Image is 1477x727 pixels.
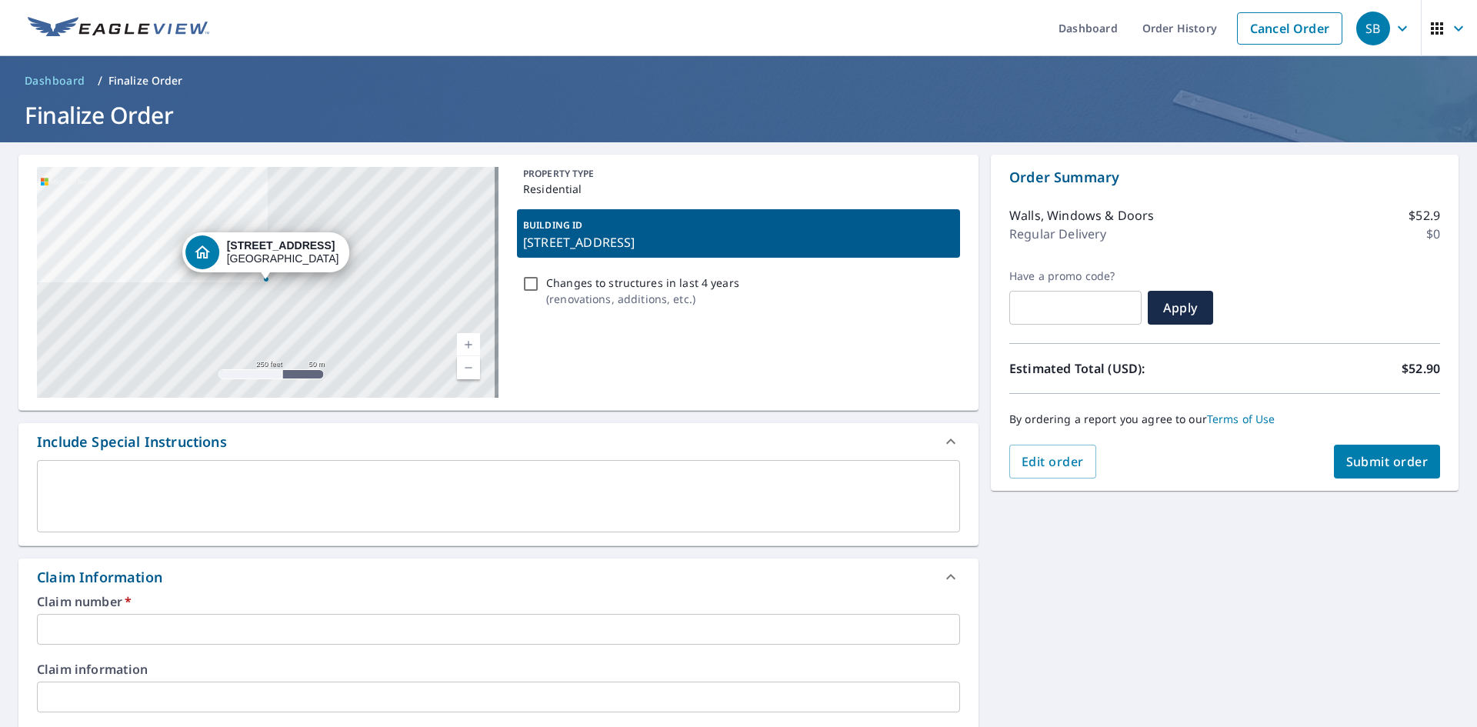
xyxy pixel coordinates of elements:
p: $0 [1426,225,1440,243]
span: Edit order [1022,453,1084,470]
img: EV Logo [28,17,209,40]
p: Changes to structures in last 4 years [546,275,739,291]
button: Edit order [1009,445,1096,479]
span: Apply [1160,299,1201,316]
div: Claim Information [37,567,162,588]
div: Dropped pin, building 1, Residential property, 9770 W Vista Dr Hillsboro, MO 63050 [182,232,350,280]
p: [STREET_ADDRESS] [523,233,954,252]
p: $52.90 [1402,359,1440,378]
a: Current Level 17, Zoom Out [457,356,480,379]
span: Submit order [1346,453,1429,470]
div: Include Special Instructions [37,432,227,452]
div: [GEOGRAPHIC_DATA] [227,239,339,265]
label: Claim number [37,595,960,608]
button: Submit order [1334,445,1441,479]
li: / [98,72,102,90]
p: Walls, Windows & Doors [1009,206,1154,225]
p: By ordering a report you agree to our [1009,412,1440,426]
a: Dashboard [18,68,92,93]
h1: Finalize Order [18,99,1459,131]
nav: breadcrumb [18,68,1459,93]
a: Terms of Use [1207,412,1275,426]
a: Cancel Order [1237,12,1342,45]
p: PROPERTY TYPE [523,167,954,181]
p: Residential [523,181,954,197]
p: ( renovations, additions, etc. ) [546,291,739,307]
p: Finalize Order [108,73,183,88]
p: Regular Delivery [1009,225,1106,243]
p: Order Summary [1009,167,1440,188]
a: Current Level 17, Zoom In [457,333,480,356]
label: Claim information [37,663,960,675]
div: Include Special Instructions [18,423,979,460]
label: Have a promo code? [1009,269,1142,283]
p: BUILDING ID [523,218,582,232]
strong: [STREET_ADDRESS] [227,239,335,252]
p: $52.9 [1409,206,1440,225]
p: Estimated Total (USD): [1009,359,1225,378]
div: SB [1356,12,1390,45]
button: Apply [1148,291,1213,325]
div: Claim Information [18,559,979,595]
span: Dashboard [25,73,85,88]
